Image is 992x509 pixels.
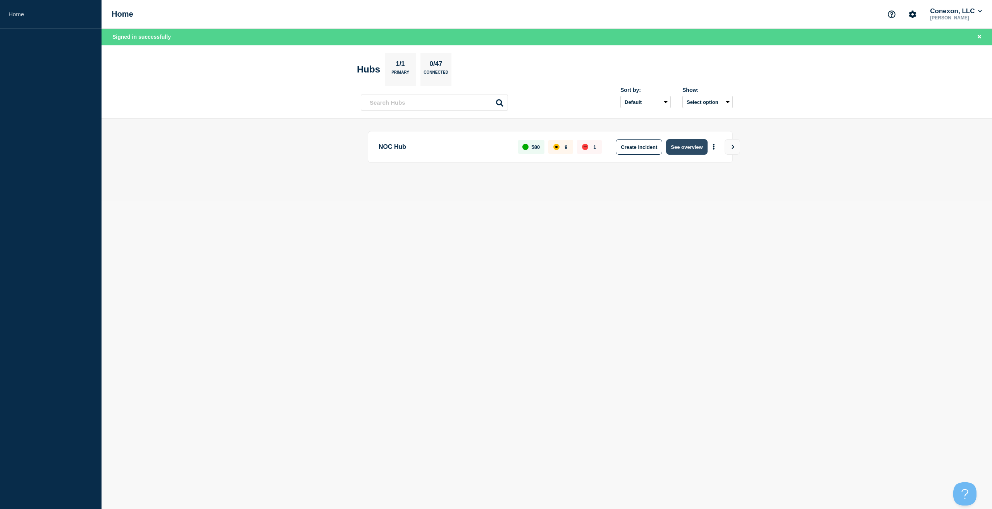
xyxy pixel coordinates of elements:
[424,70,448,78] p: Connected
[427,60,445,70] p: 0/47
[112,34,171,40] span: Signed in successfully
[975,33,984,41] button: Close banner
[616,139,662,155] button: Create incident
[593,144,596,150] p: 1
[620,87,671,93] div: Sort by:
[682,96,733,108] button: Select option
[112,10,133,19] h1: Home
[582,144,588,150] div: down
[666,139,707,155] button: See overview
[357,64,380,75] h2: Hubs
[928,15,983,21] p: [PERSON_NAME]
[522,144,529,150] div: up
[361,95,508,110] input: Search Hubs
[725,139,740,155] button: View
[379,139,509,155] p: NOC Hub
[553,144,560,150] div: affected
[565,144,567,150] p: 9
[532,144,540,150] p: 580
[391,70,409,78] p: Primary
[682,87,733,93] div: Show:
[928,7,983,15] button: Conexon, LLC
[904,6,921,22] button: Account settings
[620,96,671,108] select: Sort by
[393,60,408,70] p: 1/1
[883,6,900,22] button: Support
[709,140,719,154] button: More actions
[953,482,976,506] iframe: Help Scout Beacon - Open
